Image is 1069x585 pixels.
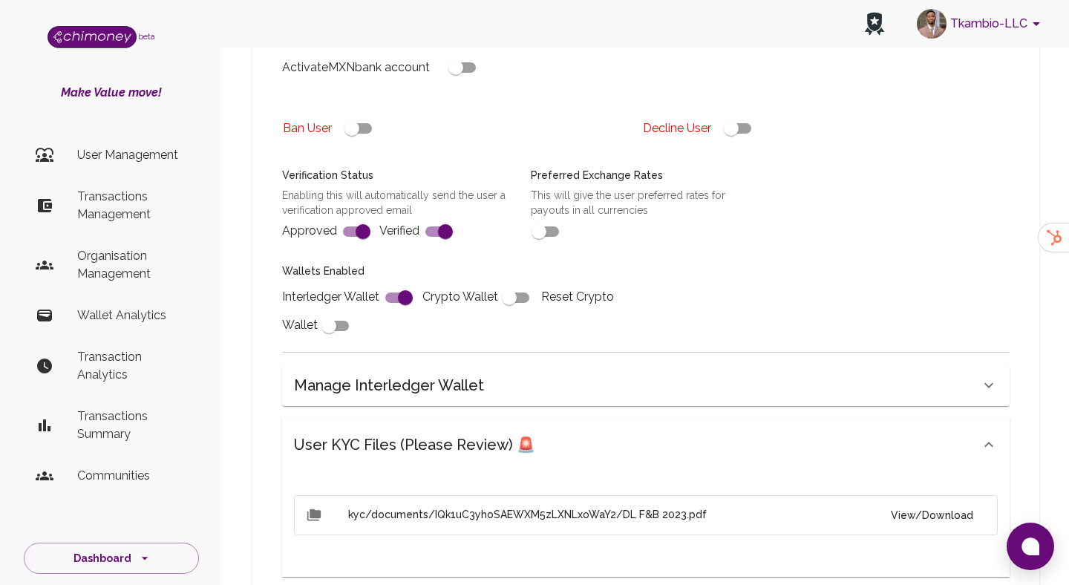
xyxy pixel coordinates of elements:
div: Interledger Wallet Crypto Wallet Reset Crypto Wallet [264,246,637,340]
p: Organisation Management [77,247,187,283]
p: Transactions Summary [77,408,187,443]
div: User KYC Files (Please Review) 🚨 [282,471,1010,578]
img: avatar [917,9,947,39]
p: Wallet Analytics [77,307,187,324]
button: View/Download [879,502,985,529]
button: Dashboard [24,543,199,575]
div: User KYC Files (Please Review) 🚨 [282,418,1010,471]
h6: User KYC Files (Please Review) 🚨 [294,433,535,457]
p: Ban User [283,120,332,137]
div: Manage Interledger Wallet [282,365,1010,406]
div: Approved Verified [264,150,513,246]
img: Logo [48,26,137,48]
h6: Verification Status [282,168,513,184]
button: account of current user [911,4,1051,43]
h6: Activate MXN bank account [282,57,430,78]
h6: kyc/documents/IQk1uC3yhoSAEWXM5zLXNLxoWaY2/DL F&B 2023.pdf [348,507,879,523]
p: Enabling this will automatically send the user a verification approved email [282,188,513,218]
h6: Preferred Exchange Rates [531,168,762,184]
p: Transactions Management [77,188,187,223]
p: This will give the user preferred rates for payouts in all currencies [531,188,762,218]
span: beta [138,32,155,41]
p: Communities [77,467,187,485]
p: User Management [77,146,187,164]
h6: Manage Interledger Wallet [294,373,484,397]
h6: Wallets Enabled [282,264,637,280]
p: Decline User [643,120,711,137]
p: Transaction Analytics [77,348,187,384]
button: Open chat window [1007,523,1054,570]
